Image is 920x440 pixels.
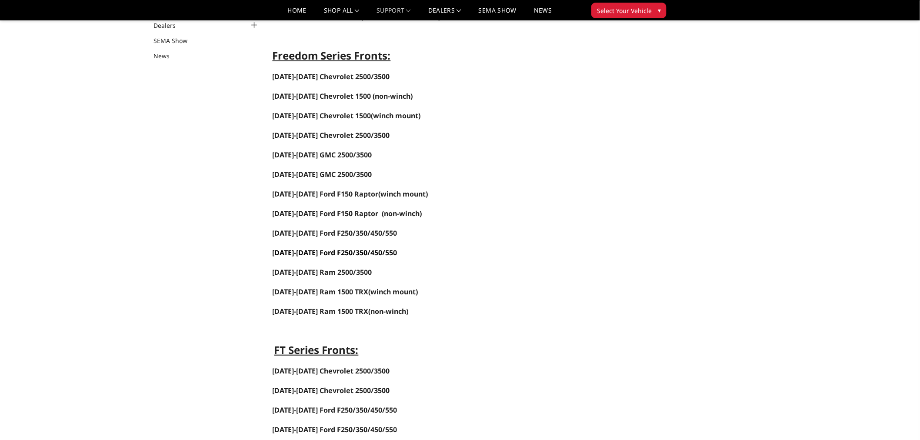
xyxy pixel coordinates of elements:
a: [DATE]-[DATE] Ram 1500 TRX [273,307,369,316]
span: [DATE]-[DATE] Chevrolet 2500/3500 [273,130,390,140]
a: [DATE]-[DATE] Ford F150 Raptor [273,189,379,199]
a: SEMA Show [153,36,198,45]
span: (non-winch) [373,91,413,101]
a: [DATE]-[DATE] GMC 2500/3500 [273,150,372,160]
span: ▾ [658,6,661,15]
a: [DATE]-[DATE] Ford F250/350/450/550 [273,249,397,257]
a: Home [288,7,307,20]
a: [DATE]-[DATE] GMC 2500/3500 [273,170,372,179]
span: (winch mount) [273,111,421,120]
button: Select Your Vehicle [591,3,667,18]
iframe: Chat Widget [877,398,920,440]
span: Select Your Vehicle [597,6,652,15]
a: [DATE]-[DATE] Chevrolet 1500 [273,92,371,100]
a: SEMA Show [479,7,517,20]
a: [DATE]-[DATE] Chevrolet 2500/3500 [273,131,390,140]
a: [DATE]-[DATE] Chevrolet 1500 [273,111,371,120]
a: [DATE]-[DATE] Ram 2500/3500 [273,267,372,277]
span: Freedom Series Fronts: [273,48,391,63]
span: (non-winch) [382,209,422,218]
span: (winch mount) [369,287,418,297]
a: [DATE]-[DATE] Chevrolet 2500/3500 [273,386,390,395]
strong: FT Series Fronts: [274,343,359,357]
a: Dealers [428,7,461,20]
a: shop all [324,7,359,20]
span: [DATE]-[DATE] Ford F250/350/450/550 [273,248,397,257]
span: (non-winch) [273,307,409,316]
span: (winch mount) [273,189,428,199]
a: Dealers [153,21,187,30]
a: [DATE]-[DATE] Ford F150 Raptor [273,210,379,218]
a: [DATE]-[DATE] Ford F250/350/450/550 [273,405,397,415]
a: [DATE]-[DATE] Chevrolet 2500/3500 [273,72,390,81]
span: [DATE]-[DATE] Ram 1500 TRX [273,287,369,297]
a: [DATE]-[DATE] Ford F250/350/450/550 [273,425,397,434]
a: [DATE]-[DATE] Ford F250/350/450/550 [273,228,397,238]
span: [DATE]-[DATE] Chevrolet 1500 [273,91,371,101]
a: [DATE]-[DATE] Chevrolet 2500/3500 [273,366,390,376]
a: Front Camera Relocation (universal instructions) [273,12,441,22]
a: [DATE]-[DATE] Ram 1500 TRX [273,288,369,296]
a: News [534,7,552,20]
a: Support [377,7,411,20]
a: News [153,51,180,60]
